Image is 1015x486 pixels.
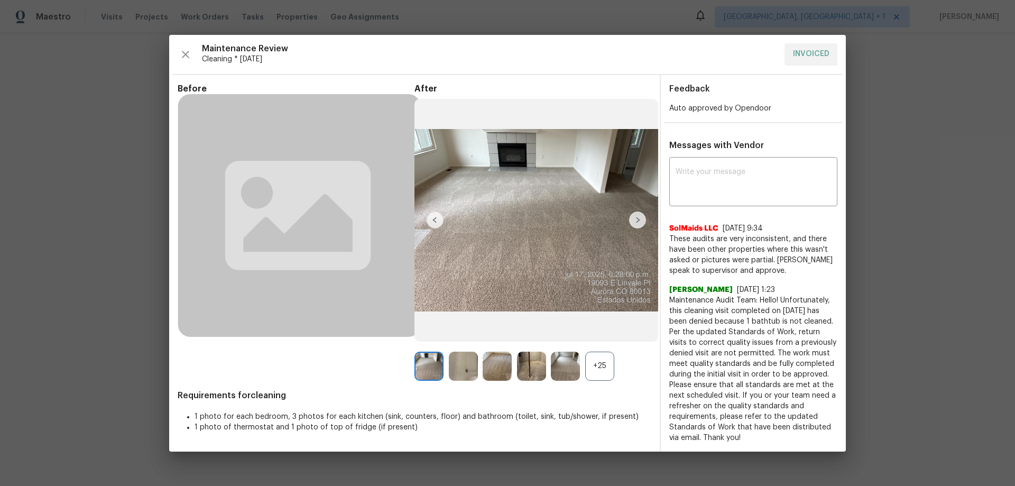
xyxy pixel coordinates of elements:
span: Auto approved by Opendoor [669,105,771,112]
span: Maintenance Review [202,43,776,54]
div: +25 [585,352,614,381]
span: After [414,84,651,94]
li: 1 photo for each bedroom, 3 photos for each kitchen (sink, counters, floor) and bathroom (toilet,... [195,411,651,422]
span: Messages with Vendor [669,141,764,150]
span: [DATE] 1:23 [737,286,775,294]
span: Before [178,84,414,94]
span: Cleaning * [DATE] [202,54,776,65]
span: Maintenance Audit Team: Hello! Unfortunately, this cleaning visit completed on [DATE] has been de... [669,295,837,443]
li: 1 photo of thermostat and 1 photo of top of fridge (if present) [195,422,651,433]
span: [PERSON_NAME] [669,285,733,295]
img: left-chevron-button-url [427,212,444,228]
span: These audits are very inconsistent, and there have been other properties where this wasn't asked ... [669,234,837,276]
span: [DATE] 9:34 [723,225,763,232]
span: Feedback [669,85,710,93]
span: Requirements for cleaning [178,390,651,401]
img: right-chevron-button-url [629,212,646,228]
span: SolMaids LLC [669,223,718,234]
